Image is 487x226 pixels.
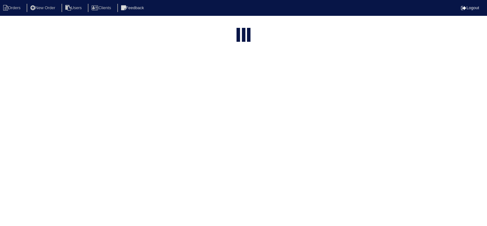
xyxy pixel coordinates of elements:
[117,4,149,12] li: Feedback
[461,5,479,10] a: Logout
[27,4,60,12] li: New Order
[88,4,116,12] li: Clients
[242,28,245,42] div: loading...
[62,5,87,10] a: Users
[27,5,60,10] a: New Order
[88,5,116,10] a: Clients
[62,4,87,12] li: Users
